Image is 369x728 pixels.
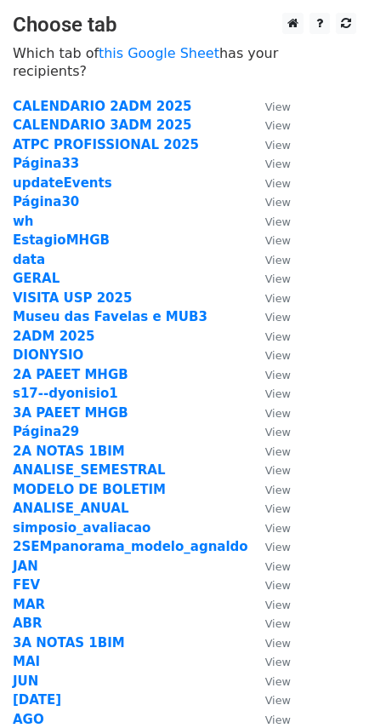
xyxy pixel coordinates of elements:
[13,674,38,689] a: JUN
[248,252,291,267] a: View
[13,635,125,651] strong: 3A NOTAS 1BIM
[13,654,40,669] a: MAI
[13,99,192,114] strong: CALENDARIO 2ADM 2025
[248,309,291,324] a: View
[248,347,291,363] a: View
[13,175,112,191] strong: updateEvents
[13,309,207,324] a: Museu das Favelas e MUB3
[13,118,192,133] a: CALENDARIO 3ADM 2025
[13,462,165,478] a: ANALISE_SEMESTRAL
[13,137,199,152] a: ATPC PROFISSIONAL 2025
[265,234,291,247] small: View
[265,292,291,305] small: View
[13,156,79,171] a: Página33
[13,520,150,536] a: simposio_avaliacao
[13,597,45,612] a: MAR
[13,444,125,459] a: 2A NOTAS 1BIM
[248,367,291,382] a: View
[265,484,291,496] small: View
[248,444,291,459] a: View
[265,407,291,420] small: View
[265,254,291,267] small: View
[13,501,129,516] a: ANALISE_ANUAL
[265,158,291,170] small: View
[248,99,291,114] a: View
[265,714,291,726] small: View
[248,674,291,689] a: View
[13,329,94,344] a: 2ADM 2025
[13,424,79,439] a: Página29
[248,635,291,651] a: View
[13,539,248,554] a: 2SEMpanorama_modelo_agnaldo
[13,271,60,286] a: GERAL
[13,194,79,209] strong: Página30
[13,712,44,727] strong: AGO
[265,369,291,381] small: View
[13,559,38,574] a: JAN
[13,616,43,631] a: ABR
[13,214,34,229] a: wh
[13,232,110,248] a: EstagioMHGB
[265,599,291,611] small: View
[265,272,291,285] small: View
[13,482,166,497] a: MODELO DE BOLETIM
[13,290,132,306] strong: VISITA USP 2025
[13,367,128,382] a: 2A PAEET MHGB
[248,597,291,612] a: View
[248,539,291,554] a: View
[248,271,291,286] a: View
[13,405,128,421] a: 3A PAEET MHGB
[265,215,291,228] small: View
[248,712,291,727] a: View
[248,290,291,306] a: View
[284,646,369,728] iframe: Chat Widget
[265,100,291,113] small: View
[248,482,291,497] a: View
[248,386,291,401] a: View
[248,175,291,191] a: View
[265,675,291,688] small: View
[248,462,291,478] a: View
[13,347,83,363] a: DIONYSIO
[265,502,291,515] small: View
[265,387,291,400] small: View
[265,445,291,458] small: View
[265,330,291,343] small: View
[13,13,356,37] h3: Choose tab
[248,520,291,536] a: View
[265,196,291,209] small: View
[248,405,291,421] a: View
[265,177,291,190] small: View
[13,44,356,80] p: Which tab of has your recipients?
[99,45,219,61] a: this Google Sheet
[248,329,291,344] a: View
[13,577,40,593] strong: FEV
[248,577,291,593] a: View
[13,692,61,708] a: [DATE]
[248,501,291,516] a: View
[265,617,291,630] small: View
[248,118,291,133] a: View
[265,694,291,707] small: View
[248,616,291,631] a: View
[248,194,291,209] a: View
